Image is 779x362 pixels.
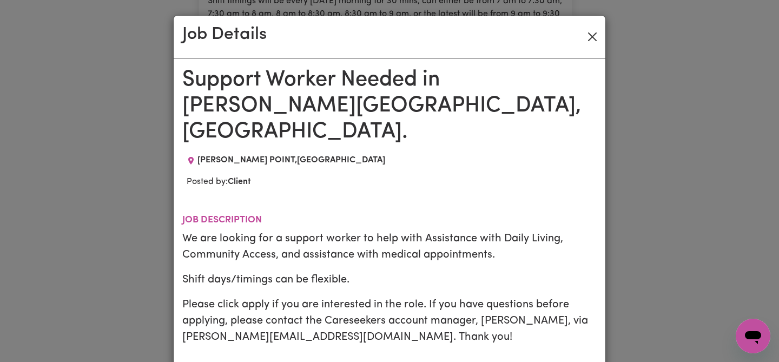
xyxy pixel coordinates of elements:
[584,28,601,45] button: Close
[182,297,597,345] p: Please click apply if you are interested in the role. If you have questions before applying, plea...
[182,214,597,226] h2: Job description
[197,156,385,164] span: [PERSON_NAME] POINT , [GEOGRAPHIC_DATA]
[182,24,267,45] h2: Job Details
[182,67,597,145] h1: Support Worker Needed in [PERSON_NAME][GEOGRAPHIC_DATA], [GEOGRAPHIC_DATA].
[736,319,770,353] iframe: Botão para abrir a janela de mensagens
[228,177,251,186] b: Client
[182,154,389,167] div: Job location: POTTS POINT, New South Wales
[187,177,251,186] span: Posted by:
[182,272,597,288] p: Shift days/timings can be flexible.
[182,231,597,263] p: We are looking for a support worker to help with Assistance with Daily Living, Community Access, ...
